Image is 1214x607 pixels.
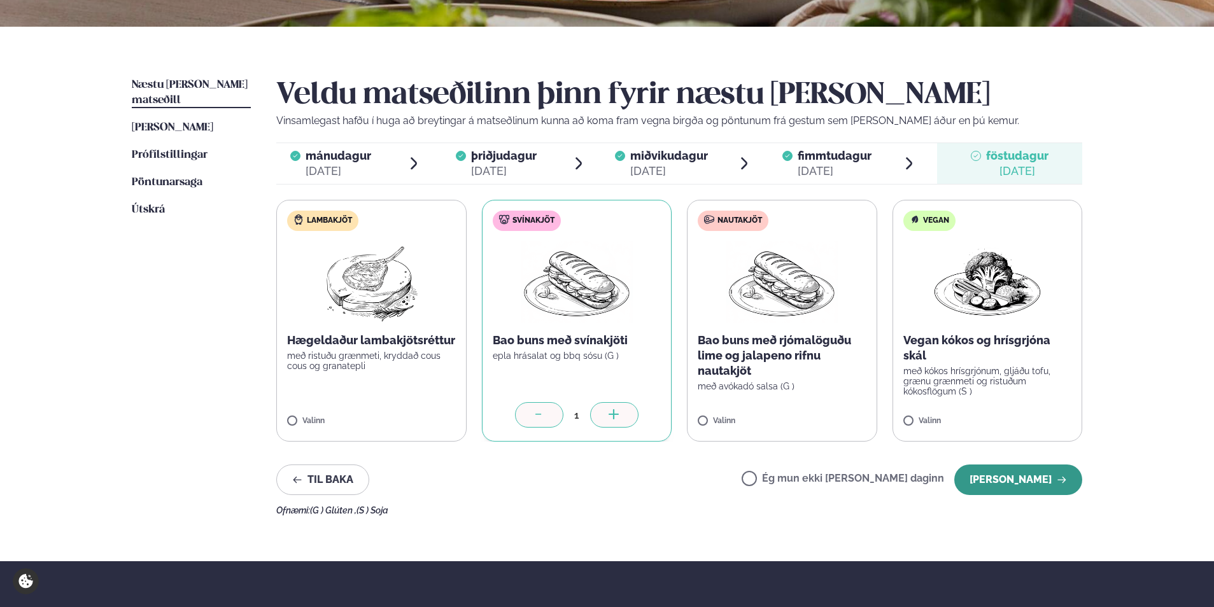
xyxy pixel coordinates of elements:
[315,241,428,323] img: Lamb-Meat.png
[287,351,456,371] p: með ristuðu grænmeti, kryddað cous cous og granatepli
[132,122,213,133] span: [PERSON_NAME]
[471,149,537,162] span: þriðjudagur
[717,216,762,226] span: Nautakjöt
[493,351,661,361] p: epla hrásalat og bbq sósu (G )
[132,175,202,190] a: Pöntunarsaga
[798,164,872,179] div: [DATE]
[910,214,920,225] img: Vegan.svg
[931,241,1043,323] img: Vegan.png
[512,216,554,226] span: Svínakjöt
[276,78,1082,113] h2: Veldu matseðilinn þinn fyrir næstu [PERSON_NAME]
[698,333,866,379] p: Bao buns með rjómalöguðu lime og jalapeno rifnu nautakjöt
[563,408,590,422] div: 1
[698,381,866,391] p: með avókadó salsa (G )
[499,214,509,225] img: pork.svg
[132,202,165,218] a: Útskrá
[521,241,633,323] img: Panini.png
[132,148,208,163] a: Prófílstillingar
[293,214,304,225] img: Lamb.svg
[276,505,1082,515] div: Ofnæmi:
[493,333,661,348] p: Bao buns með svínakjöti
[132,204,165,215] span: Útskrá
[287,333,456,348] p: Hægeldaður lambakjötsréttur
[132,80,248,106] span: Næstu [PERSON_NAME] matseðill
[132,177,202,188] span: Pöntunarsaga
[726,241,838,323] img: Panini.png
[132,150,208,160] span: Prófílstillingar
[630,149,708,162] span: miðvikudagur
[276,464,369,495] button: Til baka
[13,568,39,594] a: Cookie settings
[954,464,1082,495] button: [PERSON_NAME]
[471,164,537,179] div: [DATE]
[986,149,1048,162] span: föstudagur
[630,164,708,179] div: [DATE]
[356,505,388,515] span: (S ) Soja
[986,164,1048,179] div: [DATE]
[132,120,213,136] a: [PERSON_NAME]
[310,505,356,515] span: (G ) Glúten ,
[923,216,949,226] span: Vegan
[704,214,714,225] img: beef.svg
[307,216,352,226] span: Lambakjöt
[903,333,1072,363] p: Vegan kókos og hrísgrjóna skál
[276,113,1082,129] p: Vinsamlegast hafðu í huga að breytingar á matseðlinum kunna að koma fram vegna birgða og pöntunum...
[903,366,1072,396] p: með kókos hrísgrjónum, gljáðu tofu, grænu grænmeti og ristuðum kókosflögum (S )
[132,78,251,108] a: Næstu [PERSON_NAME] matseðill
[798,149,872,162] span: fimmtudagur
[306,149,371,162] span: mánudagur
[306,164,371,179] div: [DATE]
